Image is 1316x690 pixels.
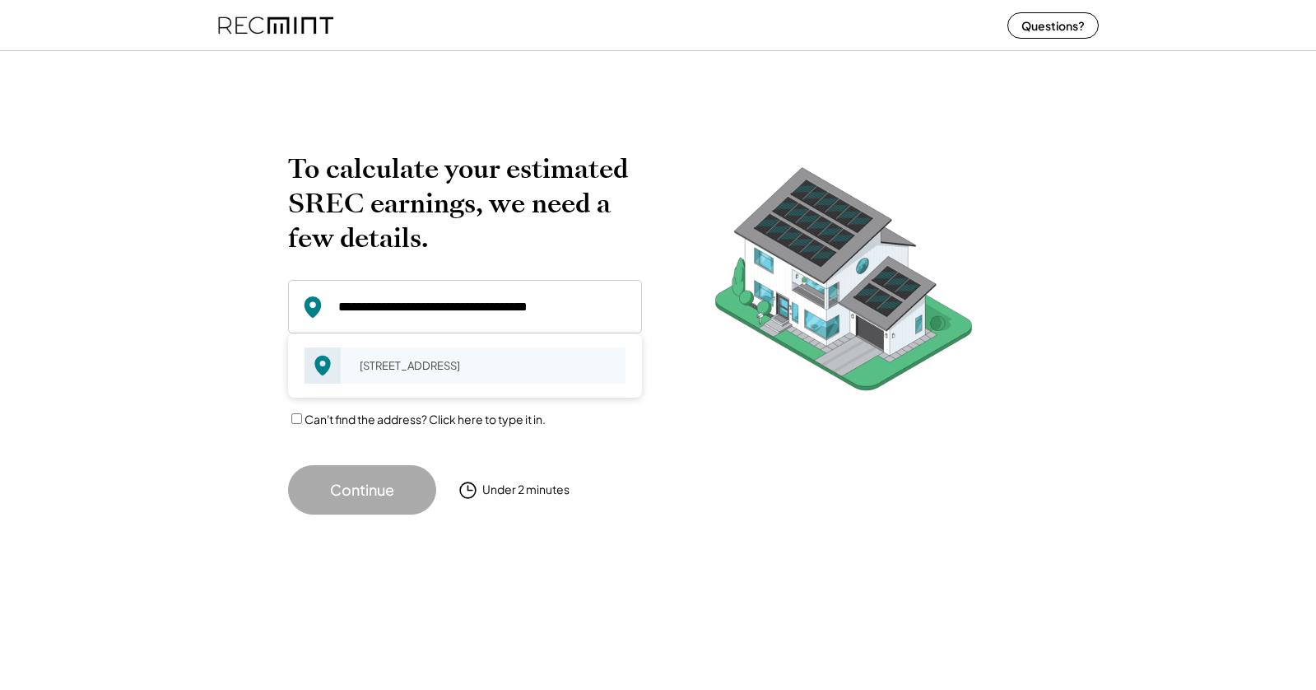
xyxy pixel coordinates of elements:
[288,465,436,515] button: Continue
[482,482,570,498] div: Under 2 minutes
[305,412,546,427] label: Can't find the address? Click here to type it in.
[349,354,625,377] div: [STREET_ADDRESS]
[218,3,333,47] img: recmint-logotype%403x%20%281%29.jpeg
[683,152,1004,416] img: RecMintArtboard%207.png
[288,152,642,255] h2: To calculate your estimated SREC earnings, we need a few details.
[1007,12,1099,39] button: Questions?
